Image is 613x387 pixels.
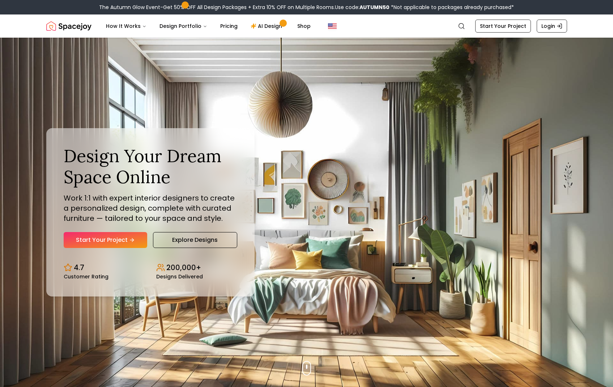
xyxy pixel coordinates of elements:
[46,19,91,33] a: Spacejoy
[537,20,567,33] a: Login
[245,19,290,33] a: AI Design
[46,19,91,33] img: Spacejoy Logo
[64,257,237,279] div: Design stats
[166,262,201,273] p: 200,000+
[154,19,213,33] button: Design Portfolio
[359,4,389,11] b: AUTUMN50
[46,14,567,38] nav: Global
[214,19,243,33] a: Pricing
[74,262,84,273] p: 4.7
[335,4,389,11] span: Use code:
[153,232,237,248] a: Explore Designs
[64,193,237,223] p: Work 1:1 with expert interior designers to create a personalized design, complete with curated fu...
[328,22,337,30] img: United States
[100,19,152,33] button: How It Works
[64,232,147,248] a: Start Your Project
[156,274,203,279] small: Designs Delivered
[99,4,514,11] div: The Autumn Glow Event-Get 50% OFF All Design Packages + Extra 10% OFF on Multiple Rooms.
[100,19,316,33] nav: Main
[64,146,237,187] h1: Design Your Dream Space Online
[64,274,108,279] small: Customer Rating
[389,4,514,11] span: *Not applicable to packages already purchased*
[475,20,531,33] a: Start Your Project
[291,19,316,33] a: Shop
